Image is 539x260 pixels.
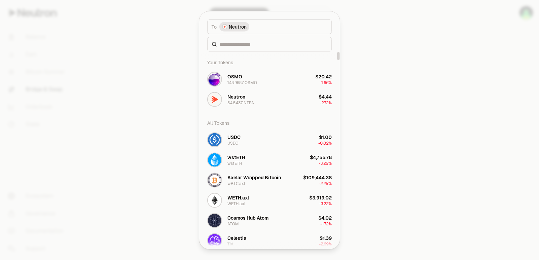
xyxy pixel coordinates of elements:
[203,55,336,69] div: Your Tokens
[319,160,332,166] span: -3.25%
[203,190,336,210] button: WETH.axl LogoWETH.axlWETH.axl$3,919.02-3.22%
[203,150,336,170] button: wstETH LogowstETHwstETH$4,755.78-3.25%
[227,174,281,181] div: Axelar Wrapped Bitcoin
[212,23,217,30] span: To
[203,230,336,251] button: TIA LogoCelestiaTIA$1.39-2.69%
[320,100,332,105] span: -2.72%
[227,73,242,80] div: OSMO
[315,73,332,80] div: $20.42
[319,93,332,100] div: $4.44
[208,72,221,86] img: OSMO Logo
[203,89,336,109] button: NTRN LogoNeutron54.5437 NTRN$4.44-2.72%
[203,210,336,230] button: ATOM LogoCosmos Hub AtomATOM$4.02-1.72%
[320,234,332,241] div: $1.39
[319,201,332,206] span: -3.22%
[318,214,332,221] div: $4.02
[227,154,245,160] div: wstETH
[208,92,221,106] img: NTRN Logo
[203,170,336,190] button: wBTC.axl LogoAxelar Wrapped BitcoinwBTC.axl$109,444.38-2.25%
[208,133,221,146] img: USDC Logo
[303,174,332,181] div: $109,444.38
[208,193,221,207] img: WETH.axl Logo
[229,23,247,30] span: Neutron
[319,181,332,186] span: -2.25%
[320,221,332,226] span: -1.72%
[319,241,332,247] span: -2.69%
[227,194,249,201] div: WETH.axl
[227,201,245,206] div: WETH.axl
[320,80,332,85] span: -1.66%
[203,116,336,129] div: All Tokens
[227,100,255,105] div: 54.5437 NTRN
[310,154,332,160] div: $4,755.78
[227,241,233,247] div: TIA
[227,80,257,85] div: 148.9687 OSMO
[318,140,332,146] span: -0.02%
[319,134,332,140] div: $1.00
[208,173,221,187] img: wBTC.axl Logo
[227,160,242,166] div: wstETH
[227,140,238,146] div: USDC
[227,134,241,140] div: USDC
[309,194,332,201] div: $3,919.02
[208,214,221,227] img: ATOM Logo
[227,221,239,226] div: ATOM
[203,129,336,150] button: USDC LogoUSDCUSDC$1.00-0.02%
[223,25,227,29] img: Neutron Logo
[208,234,221,247] img: TIA Logo
[203,69,336,89] button: OSMO LogoOSMO148.9687 OSMO$20.42-1.66%
[207,19,332,34] button: ToNeutron LogoNeutron
[227,181,245,186] div: wBTC.axl
[208,153,221,166] img: wstETH Logo
[227,93,245,100] div: Neutron
[227,234,246,241] div: Celestia
[227,214,268,221] div: Cosmos Hub Atom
